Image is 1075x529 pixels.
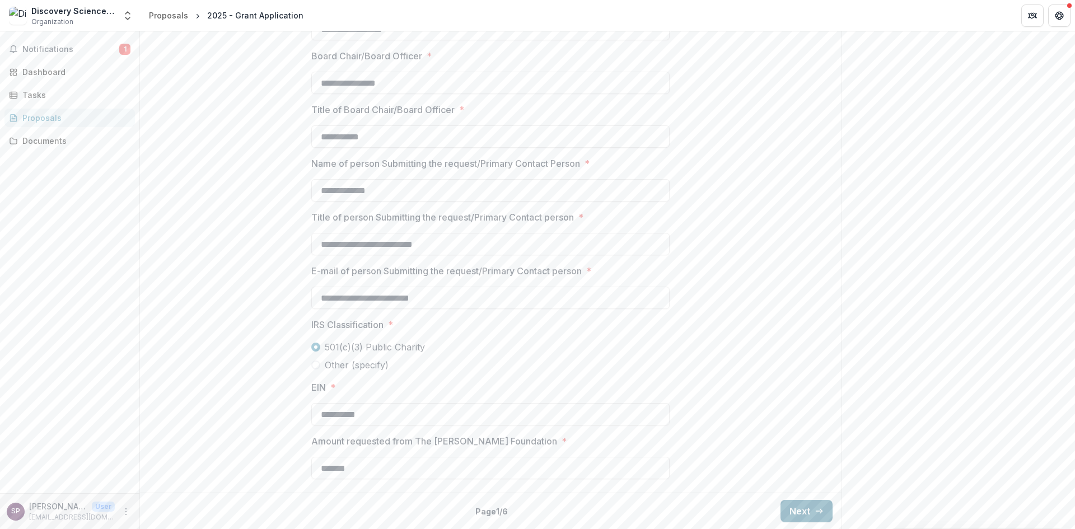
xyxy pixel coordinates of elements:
[4,86,135,104] a: Tasks
[325,358,389,372] span: Other (specify)
[4,63,135,81] a: Dashboard
[22,45,119,54] span: Notifications
[4,40,135,58] button: Notifications1
[311,210,574,224] p: Title of person Submitting the request/Primary Contact person
[311,318,384,331] p: IRS Classification
[475,505,508,517] p: Page 1 / 6
[311,434,557,448] p: Amount requested from The [PERSON_NAME] Foundation
[22,135,126,147] div: Documents
[29,500,87,512] p: [PERSON_NAME]
[311,264,582,278] p: E-mail of person Submitting the request/Primary Contact person
[4,132,135,150] a: Documents
[119,505,133,518] button: More
[149,10,188,21] div: Proposals
[311,103,455,116] p: Title of Board Chair/Board Officer
[1021,4,1044,27] button: Partners
[207,10,303,21] div: 2025 - Grant Application
[120,4,135,27] button: Open entity switcher
[311,381,326,394] p: EIN
[4,109,135,127] a: Proposals
[29,512,115,522] p: [EMAIL_ADDRESS][DOMAIN_NAME]
[92,502,115,512] p: User
[311,49,422,63] p: Board Chair/Board Officer
[144,7,193,24] a: Proposals
[144,7,308,24] nav: breadcrumb
[1048,4,1071,27] button: Get Help
[11,508,20,515] div: Susan Pollack
[22,112,126,124] div: Proposals
[119,44,130,55] span: 1
[22,66,126,78] div: Dashboard
[325,340,425,354] span: 501(c)(3) Public Charity
[9,7,27,25] img: Discovery Science Center of Los Angeles (dba Discovery Cube Los Angeles)
[311,157,580,170] p: Name of person Submitting the request/Primary Contact Person
[31,17,73,27] span: Organization
[22,89,126,101] div: Tasks
[780,500,833,522] button: Next
[31,5,115,17] div: Discovery Science Center of [GEOGRAPHIC_DATA] (dba Discovery Cube [GEOGRAPHIC_DATA])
